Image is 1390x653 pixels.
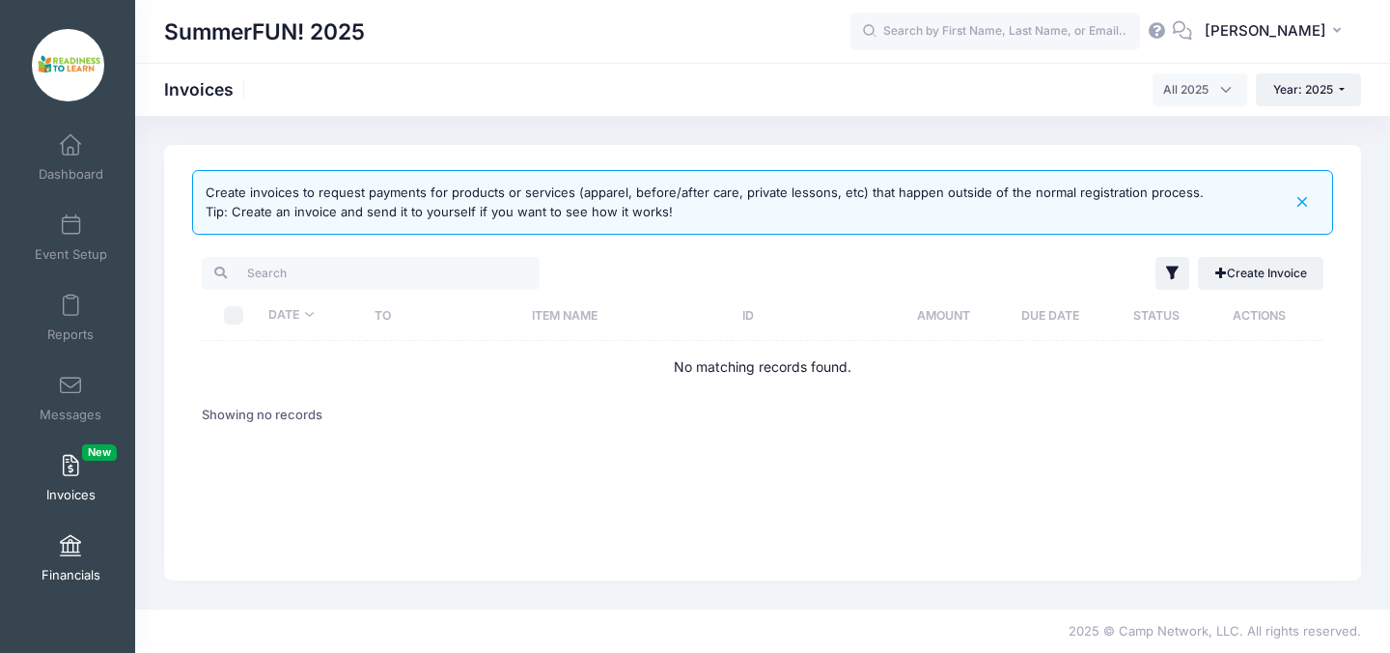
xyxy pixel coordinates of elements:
[40,407,101,423] span: Messages
[32,29,104,101] img: SummerFUN! 2025
[1205,20,1326,42] span: [PERSON_NAME]
[25,204,117,271] a: Event Setup
[25,284,117,352] a: Reports
[850,13,1140,51] input: Search by First Name, Last Name, or Email...
[1210,290,1319,341] th: Actions
[733,290,890,341] th: ID: activate to sort column ascending
[25,444,117,512] a: InvoicesNew
[522,290,733,341] th: Item Name: activate to sort column ascending
[202,257,540,290] input: Search
[35,246,107,263] span: Event Setup
[47,326,94,343] span: Reports
[164,79,250,99] h1: Invoices
[1256,73,1361,106] button: Year: 2025
[259,290,365,341] th: Date: activate to sort column ascending
[1198,257,1323,290] a: Create Invoice
[206,184,1204,221] div: Create invoices to request payments for products or services (apparel, before/after care, private...
[1103,290,1210,341] th: Status: activate to sort column ascending
[82,444,117,461] span: New
[997,290,1103,341] th: Due Date: activate to sort column ascending
[25,124,117,191] a: Dashboard
[46,487,96,503] span: Invoices
[1163,81,1209,99] span: All 2025
[1153,73,1247,106] span: All 2025
[202,341,1323,392] td: No matching records found.
[1273,82,1333,97] span: Year: 2025
[42,567,100,583] span: Financials
[1069,623,1361,639] span: 2025 © Camp Network, LLC. All rights reserved.
[25,525,117,592] a: Financials
[25,364,117,432] a: Messages
[1192,10,1361,54] button: [PERSON_NAME]
[365,290,522,341] th: To: activate to sort column ascending
[202,393,322,438] div: Showing no records
[890,290,997,341] th: Amount: activate to sort column ascending
[164,10,365,54] h1: SummerFUN! 2025
[39,166,103,183] span: Dashboard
